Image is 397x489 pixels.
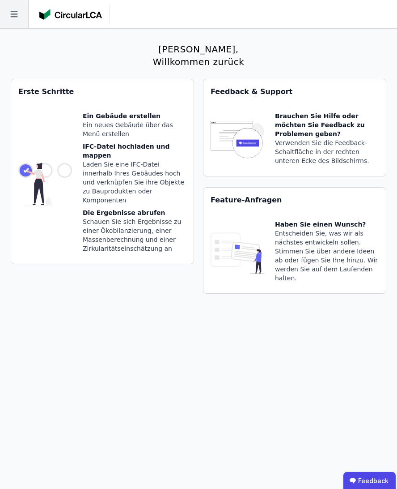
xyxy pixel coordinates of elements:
[275,112,379,138] div: Brauchen Sie Hilfe oder möchten Sie Feedback zu Problemen geben?
[83,208,186,217] div: Die Ergebnisse abrufen
[153,43,245,56] div: [PERSON_NAME],
[153,56,245,68] div: Willkommen zurück
[275,229,379,283] div: Entscheiden Sie, was wir als nächstes entwickeln sollen. Stimmen Sie über andere Ideen ab oder fü...
[275,138,379,165] div: Verwenden Sie die Feedback-Schaltfläche in der rechten unteren Ecke des Bildschirms.
[83,120,186,138] div: Ein neues Gebäude über das Menü erstellen
[203,188,386,213] div: Feature-Anfragen
[83,160,186,205] div: Laden Sie eine IFC-Datei innerhalb Ihres Gebäudes hoch und verknüpfen Sie ihre Objekte zu Bauprod...
[18,112,72,257] img: getting_started_tile-DrF_GRSv.svg
[83,217,186,253] div: Schauen Sie sich Ergebnisse zu einer Ökobilanzierung, einer Massenberechnung und einer Zirkularit...
[211,220,264,286] img: feature_request_tile-UiXE1qGU.svg
[39,9,102,20] img: Concular
[203,79,386,104] div: Feedback & Support
[211,112,264,169] img: feedback-icon-HCTs5lye.svg
[11,79,194,104] div: Erste Schritte
[275,220,379,229] div: Haben Sie einen Wunsch?
[83,142,186,160] div: IFC-Datei hochladen und mappen
[83,112,186,120] div: Ein Gebäude erstellen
